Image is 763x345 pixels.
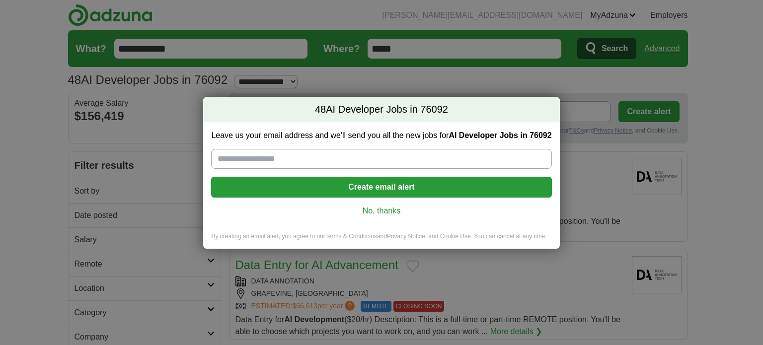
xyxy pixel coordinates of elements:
div: By creating an email alert, you agree to our and , and Cookie Use. You can cancel at any time. [203,232,559,249]
button: Create email alert [211,177,551,198]
label: Leave us your email address and we'll send you all the new jobs for [211,130,551,141]
strong: AI Developer Jobs in 76092 [449,131,551,139]
a: No, thanks [219,206,543,216]
a: Terms & Conditions [325,233,377,240]
a: Privacy Notice [387,233,425,240]
span: 48 [315,103,326,117]
h2: AI Developer Jobs in 76092 [203,97,559,123]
